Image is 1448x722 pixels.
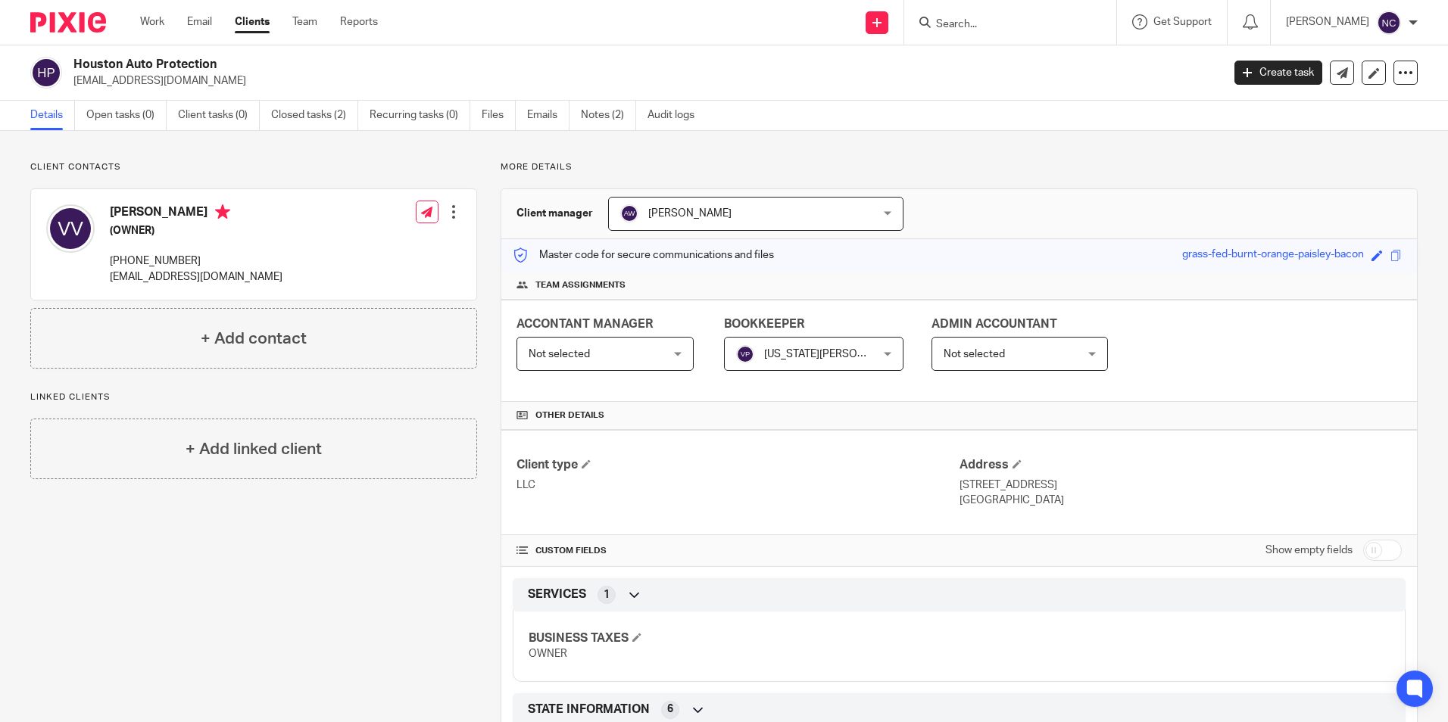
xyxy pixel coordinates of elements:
[1234,61,1322,85] a: Create task
[370,101,470,130] a: Recurring tasks (0)
[724,318,804,330] span: BOOKKEEPER
[527,101,570,130] a: Emails
[1377,11,1401,35] img: svg%3E
[528,702,650,717] span: STATE INFORMATION
[581,101,636,130] a: Notes (2)
[73,57,984,73] h2: Houston Auto Protection
[516,457,959,473] h4: Client type
[110,223,282,238] h5: (OWNER)
[1153,17,1212,27] span: Get Support
[110,204,282,223] h4: [PERSON_NAME]
[201,327,307,350] h4: + Add contact
[73,73,1212,89] p: [EMAIL_ADDRESS][DOMAIN_NAME]
[932,318,1057,330] span: ADMIN ACCOUNTANT
[516,478,959,493] p: LLC
[178,101,260,130] a: Client tasks (0)
[501,161,1418,173] p: More details
[482,101,516,130] a: Files
[516,318,653,330] span: ACCONTANT MANAGER
[1265,543,1353,558] label: Show empty fields
[529,649,567,659] span: OWNER
[516,545,959,557] h4: CUSTOM FIELDS
[960,457,1402,473] h4: Address
[529,349,590,359] span: Not selected
[30,101,75,130] a: Details
[30,391,477,403] p: Linked clients
[30,161,477,173] p: Client contacts
[764,349,903,359] span: [US_STATE][PERSON_NAME]
[86,101,167,130] a: Open tasks (0)
[736,345,754,363] img: svg%3E
[620,204,638,223] img: svg%3E
[1286,14,1369,30] p: [PERSON_NAME]
[271,101,358,130] a: Closed tasks (2)
[667,702,673,717] span: 6
[340,14,378,30] a: Reports
[535,279,626,291] span: Team assignments
[187,14,212,30] a: Email
[516,206,593,221] h3: Client manager
[1182,247,1364,264] div: grass-fed-burnt-orange-paisley-bacon
[960,493,1402,508] p: [GEOGRAPHIC_DATA]
[960,478,1402,493] p: [STREET_ADDRESS]
[30,12,106,33] img: Pixie
[648,208,732,219] span: [PERSON_NAME]
[604,587,610,602] span: 1
[935,18,1071,32] input: Search
[46,204,95,253] img: svg%3E
[944,349,1005,359] span: Not selected
[110,269,282,285] p: [EMAIL_ADDRESS][DOMAIN_NAME]
[140,14,164,30] a: Work
[529,630,959,646] h4: BUSINESS TAXES
[292,14,317,30] a: Team
[186,437,322,461] h4: + Add linked client
[30,57,62,89] img: svg%3E
[215,204,230,219] i: Primary
[235,14,270,30] a: Clients
[110,254,282,269] p: [PHONE_NUMBER]
[535,409,604,422] span: Other details
[513,247,774,263] p: Master code for secure communications and files
[648,101,706,130] a: Audit logs
[528,587,586,602] span: SERVICES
